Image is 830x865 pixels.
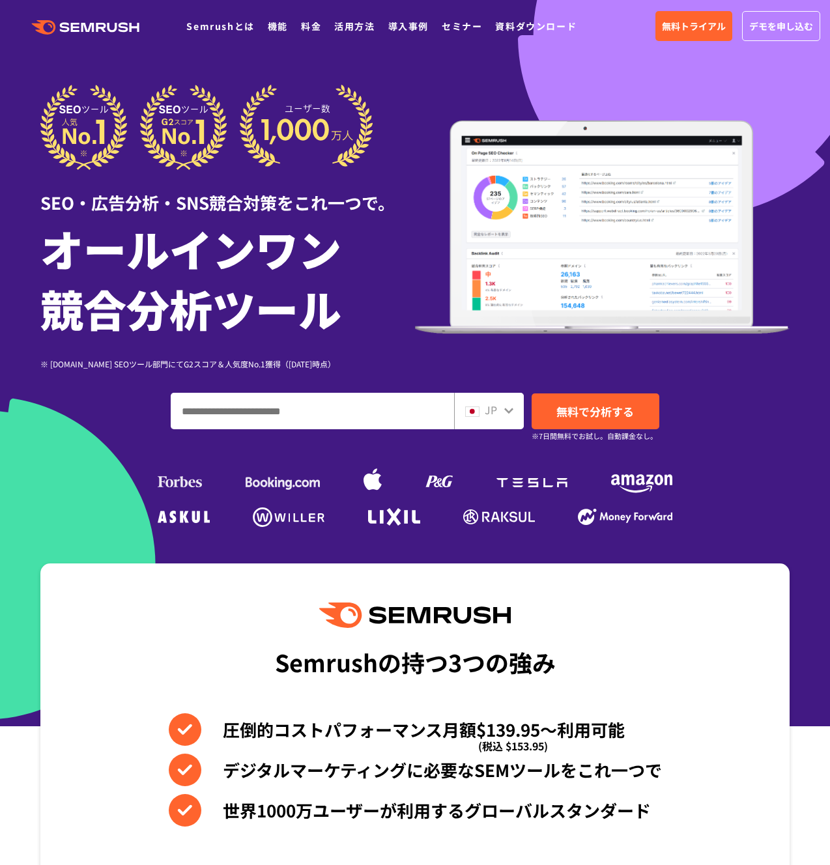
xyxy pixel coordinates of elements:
[186,20,254,33] a: Semrushとは
[556,403,634,419] span: 無料で分析する
[169,794,662,827] li: 世界1000万ユーザーが利用するグローバルスタンダード
[742,11,820,41] a: デモを申し込む
[655,11,732,41] a: 無料トライアル
[40,170,415,215] div: SEO・広告分析・SNS競合対策をこれ一つで。
[662,19,726,33] span: 無料トライアル
[169,713,662,746] li: 圧倒的コストパフォーマンス月額$139.95〜利用可能
[478,730,548,762] span: (税込 $153.95)
[319,603,511,628] img: Semrush
[388,20,429,33] a: 導入事例
[485,402,497,418] span: JP
[171,393,453,429] input: ドメイン、キーワードまたはURLを入力してください
[532,393,659,429] a: 無料で分析する
[442,20,482,33] a: セミナー
[275,638,556,686] div: Semrushの持つ3つの強み
[301,20,321,33] a: 料金
[334,20,375,33] a: 活用方法
[532,430,657,442] small: ※7日間無料でお試し。自動課金なし。
[40,218,415,338] h1: オールインワン 競合分析ツール
[169,754,662,786] li: デジタルマーケティングに必要なSEMツールをこれ一つで
[495,20,577,33] a: 資料ダウンロード
[40,358,415,370] div: ※ [DOMAIN_NAME] SEOツール部門にてG2スコア＆人気度No.1獲得（[DATE]時点）
[268,20,288,33] a: 機能
[749,19,813,33] span: デモを申し込む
